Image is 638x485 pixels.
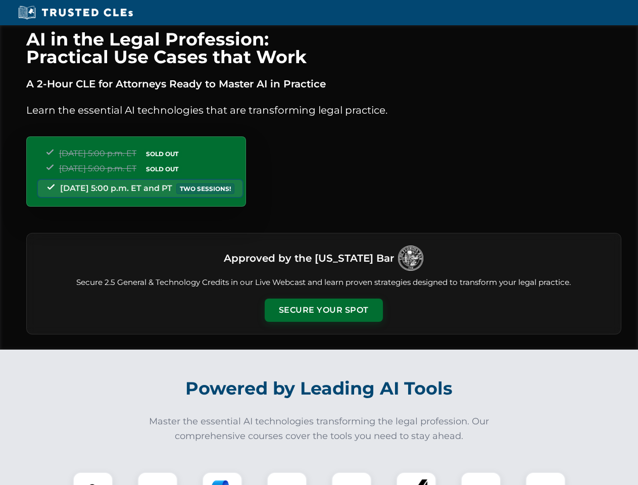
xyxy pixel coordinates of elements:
p: Master the essential AI technologies transforming the legal profession. Our comprehensive courses... [142,414,496,444]
p: A 2-Hour CLE for Attorneys Ready to Master AI in Practice [26,76,621,92]
span: SOLD OUT [142,149,182,159]
button: Secure Your Spot [265,299,383,322]
h1: AI in the Legal Profession: Practical Use Cases that Work [26,30,621,66]
span: [DATE] 5:00 p.m. ET [59,164,136,173]
p: Learn the essential AI technologies that are transforming legal practice. [26,102,621,118]
p: Secure 2.5 General & Technology Credits in our Live Webcast and learn proven strategies designed ... [39,277,609,288]
h2: Powered by Leading AI Tools [39,371,599,406]
span: SOLD OUT [142,164,182,174]
img: Trusted CLEs [15,5,136,20]
img: Logo [398,246,423,271]
h3: Approved by the [US_STATE] Bar [224,249,394,267]
span: [DATE] 5:00 p.m. ET [59,149,136,158]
